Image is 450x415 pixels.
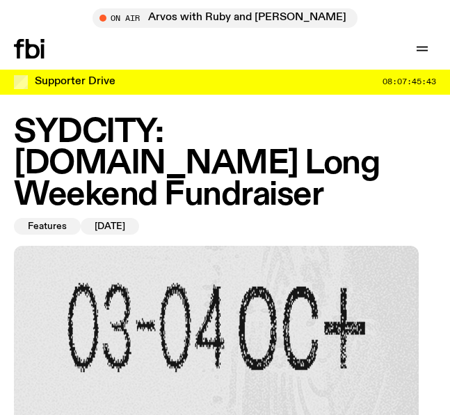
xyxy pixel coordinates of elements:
span: Features [28,222,67,231]
h1: SYDCITY: [DOMAIN_NAME] Long Weekend Fundraiser [14,117,436,211]
span: [DATE] [95,222,125,231]
h3: Supporter Drive [35,77,115,87]
button: On AirArvos with Ruby and [PERSON_NAME] [93,8,357,28]
span: 08:07:45:43 [383,78,436,86]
